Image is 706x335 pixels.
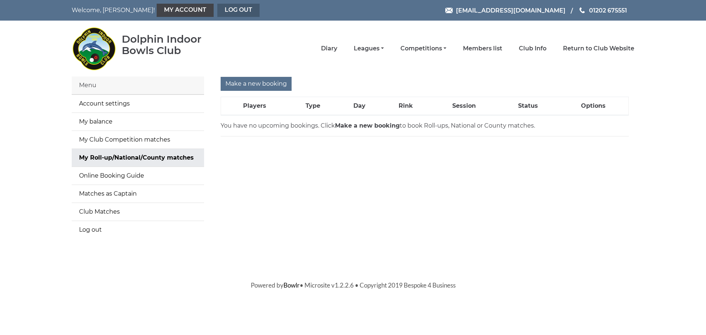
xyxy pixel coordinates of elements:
a: Return to Club Website [563,44,634,53]
a: Diary [321,44,337,53]
a: Members list [463,44,502,53]
a: My balance [72,113,204,131]
a: My Account [157,4,214,17]
a: Log out [217,4,260,17]
th: Options [558,97,629,115]
div: Menu [72,76,204,95]
a: Online Booking Guide [72,167,204,185]
nav: Welcome, [PERSON_NAME]! [72,4,300,17]
a: My Club Competition matches [72,131,204,149]
a: Log out [72,221,204,239]
a: My Roll-up/National/County matches [72,149,204,167]
span: Powered by • Microsite v1.2.2.6 • Copyright 2019 Bespoke 4 Business [251,281,456,289]
a: Leagues [354,44,384,53]
a: Competitions [400,44,446,53]
a: Phone us 01202 675551 [578,6,627,15]
a: Account settings [72,95,204,113]
a: Matches as Captain [72,185,204,203]
a: Bowlr [284,281,300,289]
th: Type [288,97,338,115]
th: Session [430,97,498,115]
span: [EMAIL_ADDRESS][DOMAIN_NAME] [456,7,566,14]
div: Dolphin Indoor Bowls Club [122,33,225,56]
th: Status [498,97,558,115]
a: Club Info [519,44,546,53]
strong: Make a new booking [335,122,400,129]
img: Dolphin Indoor Bowls Club [72,23,116,74]
img: Phone us [580,7,585,13]
img: Email [445,8,453,13]
th: Rink [382,97,430,115]
input: Make a new booking [221,77,292,91]
th: Players [221,97,288,115]
th: Day [338,97,381,115]
p: You have no upcoming bookings. Click to book Roll-ups, National or County matches. [221,121,629,130]
a: Email [EMAIL_ADDRESS][DOMAIN_NAME] [445,6,566,15]
a: Club Matches [72,203,204,221]
span: 01202 675551 [589,7,627,14]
